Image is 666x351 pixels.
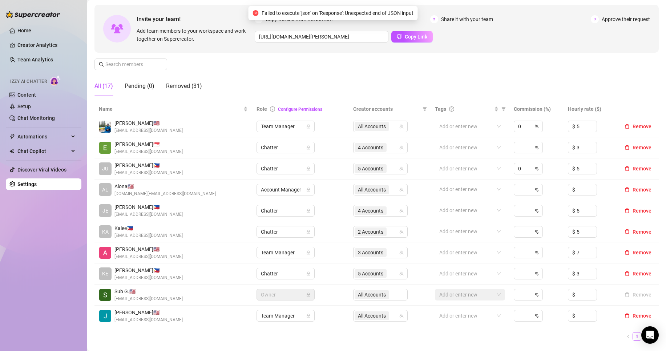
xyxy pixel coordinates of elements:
[114,169,183,176] span: [EMAIL_ADDRESS][DOMAIN_NAME]
[114,140,183,148] span: [PERSON_NAME] 🇸🇬
[99,105,242,113] span: Name
[355,248,387,257] span: 3 Accounts
[17,145,69,157] span: Chat Copilot
[114,253,183,260] span: [EMAIL_ADDRESS][DOMAIN_NAME]
[625,187,630,192] span: delete
[500,104,507,114] span: filter
[622,206,654,215] button: Remove
[625,313,630,318] span: delete
[355,143,387,152] span: 4 Accounts
[625,166,630,171] span: delete
[114,266,183,274] span: [PERSON_NAME] 🇵🇭
[391,31,433,43] button: Copy Link
[405,34,427,40] span: Copy Link
[355,269,387,278] span: 5 Accounts
[358,312,386,320] span: All Accounts
[306,292,311,297] span: lock
[99,62,104,67] span: search
[358,249,383,257] span: 3 Accounts
[270,106,275,112] span: info-circle
[355,185,389,194] span: All Accounts
[17,104,31,109] a: Setup
[17,167,66,173] a: Discover Viral Videos
[261,310,310,321] span: Team Manager
[17,39,76,51] a: Creator Analytics
[261,289,310,300] span: Owner
[622,248,654,257] button: Remove
[261,142,310,153] span: Chatter
[114,119,183,127] span: [PERSON_NAME] 🇺🇸
[9,134,15,140] span: thunderbolt
[99,121,111,133] img: Emad Ataei
[114,308,183,316] span: [PERSON_NAME] 🇺🇸
[114,287,183,295] span: Sub G. 🇺🇸
[102,165,108,173] span: JU
[306,187,311,192] span: lock
[358,144,383,152] span: 4 Accounts
[114,161,183,169] span: [PERSON_NAME] 🇵🇭
[358,122,386,130] span: All Accounts
[114,203,183,211] span: [PERSON_NAME] 🇵🇭
[641,326,659,344] div: Open Intercom Messenger
[105,60,157,68] input: Search members
[624,332,633,341] li: Previous Page
[633,271,651,277] span: Remove
[278,107,322,112] a: Configure Permissions
[358,228,383,236] span: 2 Accounts
[306,314,311,318] span: lock
[358,186,386,194] span: All Accounts
[166,82,202,90] div: Removed (31)
[441,15,493,23] span: Share it with your team
[17,181,37,187] a: Settings
[114,295,183,302] span: [EMAIL_ADDRESS][DOMAIN_NAME]
[625,229,630,234] span: delete
[261,268,310,279] span: Chatter
[501,107,506,111] span: filter
[261,184,310,195] span: Account Manager
[591,15,599,23] span: 3
[355,206,387,215] span: 4 Accounts
[137,27,252,43] span: Add team members to your workspace and work together on Supercreator.
[622,164,654,173] button: Remove
[102,186,108,194] span: AL
[261,205,310,216] span: Chatter
[17,28,31,33] a: Home
[509,102,563,116] th: Commission (%)
[355,122,389,131] span: All Accounts
[306,145,311,150] span: lock
[399,124,404,129] span: team
[17,115,55,121] a: Chat Monitoring
[399,187,404,192] span: team
[435,105,446,113] span: Tags
[94,82,113,90] div: All (17)
[114,274,183,281] span: [EMAIL_ADDRESS][DOMAIN_NAME]
[358,165,383,173] span: 5 Accounts
[625,208,630,213] span: delete
[358,207,383,215] span: 4 Accounts
[625,145,630,150] span: delete
[449,106,454,112] span: question-circle
[633,208,651,214] span: Remove
[399,271,404,276] span: team
[399,209,404,213] span: team
[114,232,183,239] span: [EMAIL_ADDRESS][DOMAIN_NAME]
[114,148,183,155] span: [EMAIL_ADDRESS][DOMAIN_NAME]
[355,311,389,320] span: All Accounts
[421,104,428,114] span: filter
[399,166,404,171] span: team
[99,289,111,301] img: Sub Genius
[423,107,427,111] span: filter
[94,102,252,116] th: Name
[622,290,654,299] button: Remove
[261,121,310,132] span: Team Manager
[50,75,61,86] img: AI Chatter
[625,124,630,129] span: delete
[102,207,108,215] span: JE
[626,334,630,339] span: left
[355,227,387,236] span: 2 Accounts
[114,182,216,190] span: Alona 🇺🇸
[633,124,651,129] span: Remove
[262,9,413,17] span: Failed to execute 'json' on 'Response': Unexpected end of JSON input
[99,310,111,322] img: Jodi
[625,271,630,276] span: delete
